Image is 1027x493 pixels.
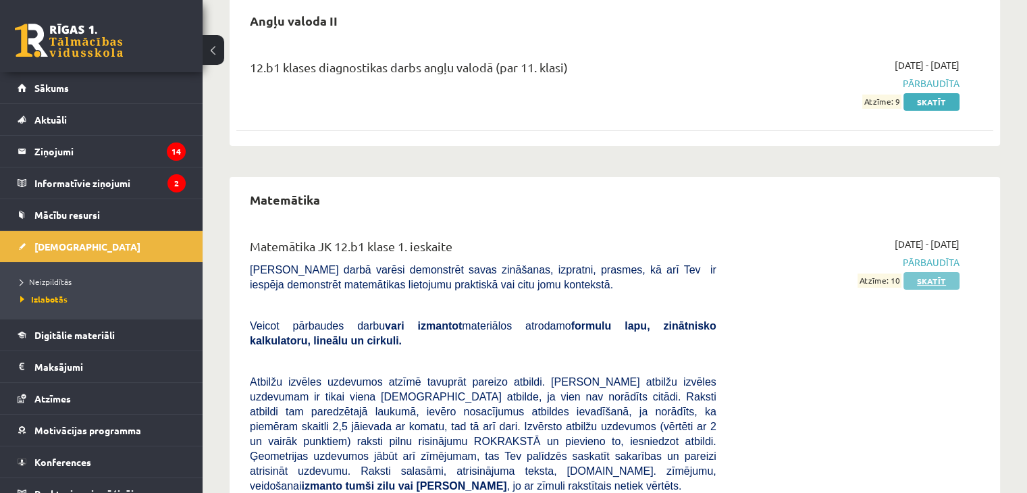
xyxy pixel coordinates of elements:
[20,276,189,288] a: Neizpildītās
[18,136,186,167] a: Ziņojumi14
[18,167,186,199] a: Informatīvie ziņojumi2
[345,480,506,492] b: tumši zilu vai [PERSON_NAME]
[862,95,901,109] span: Atzīme: 9
[18,446,186,477] a: Konferences
[236,5,351,36] h2: Angļu valoda II
[20,294,68,305] span: Izlabotās
[236,184,334,215] h2: Matemātika
[302,480,342,492] b: izmanto
[20,276,72,287] span: Neizpildītās
[895,58,959,72] span: [DATE] - [DATE]
[34,82,69,94] span: Sākums
[250,320,716,346] b: formulu lapu, zinātnisko kalkulatoru, lineālu un cirkuli.
[34,329,115,341] span: Digitālie materiāli
[34,240,140,253] span: [DEMOGRAPHIC_DATA]
[18,383,186,414] a: Atzīmes
[34,392,71,405] span: Atzīmes
[15,24,123,57] a: Rīgas 1. Tālmācības vidusskola
[34,351,186,382] legend: Maksājumi
[167,174,186,192] i: 2
[737,76,959,90] span: Pārbaudīta
[34,113,67,126] span: Aktuāli
[18,231,186,262] a: [DEMOGRAPHIC_DATA]
[34,456,91,468] span: Konferences
[903,93,959,111] a: Skatīt
[18,351,186,382] a: Maksājumi
[18,72,186,103] a: Sākums
[167,142,186,161] i: 14
[34,424,141,436] span: Motivācijas programma
[858,274,901,288] span: Atzīme: 10
[385,320,462,332] b: vari izmantot
[34,136,186,167] legend: Ziņojumi
[250,320,716,346] span: Veicot pārbaudes darbu materiālos atrodamo
[34,167,186,199] legend: Informatīvie ziņojumi
[737,255,959,269] span: Pārbaudīta
[18,415,186,446] a: Motivācijas programma
[18,199,186,230] a: Mācību resursi
[250,376,716,492] span: Atbilžu izvēles uzdevumos atzīmē tavuprāt pareizo atbildi. [PERSON_NAME] atbilžu izvēles uzdevuma...
[18,319,186,351] a: Digitālie materiāli
[903,272,959,290] a: Skatīt
[250,58,716,83] div: 12.b1 klases diagnostikas darbs angļu valodā (par 11. klasi)
[20,293,189,305] a: Izlabotās
[250,237,716,262] div: Matemātika JK 12.b1 klase 1. ieskaite
[18,104,186,135] a: Aktuāli
[34,209,100,221] span: Mācību resursi
[250,264,716,290] span: [PERSON_NAME] darbā varēsi demonstrēt savas zināšanas, izpratni, prasmes, kā arī Tev ir iespēja d...
[895,237,959,251] span: [DATE] - [DATE]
